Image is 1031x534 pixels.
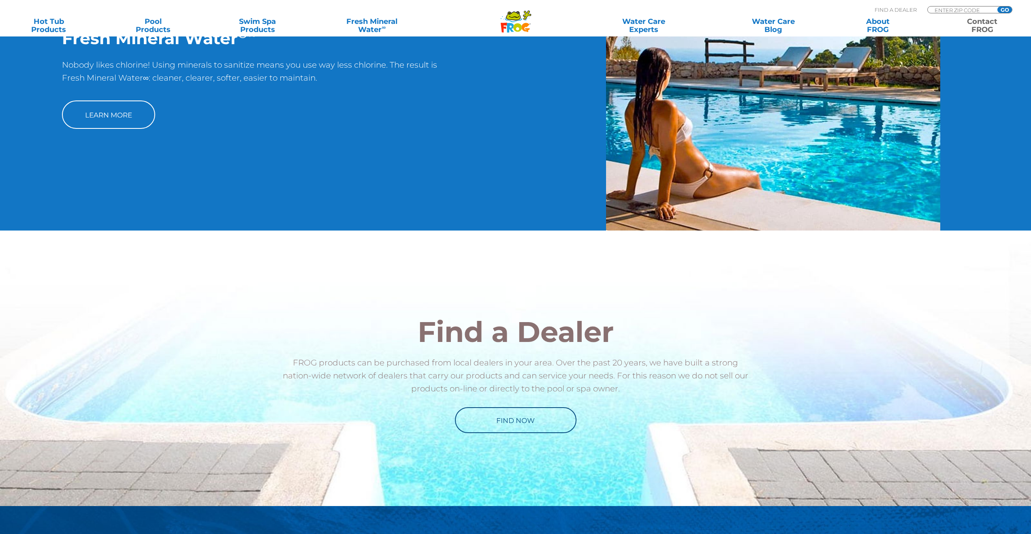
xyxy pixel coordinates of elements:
[217,17,298,34] a: Swim SpaProducts
[62,28,454,48] h2: Fresh Mineral Water
[279,318,753,346] h2: Find a Dealer
[321,17,423,34] a: Fresh MineralWater∞
[997,6,1012,13] input: GO
[455,407,576,433] a: Find Now
[382,24,386,30] sup: ∞
[279,356,753,395] p: FROG products can be purchased from local dealers in your area. Over the past 20 years, we have b...
[733,17,814,34] a: Water CareBlog
[934,6,988,13] input: Zip Code Form
[8,17,89,34] a: Hot TubProducts
[113,17,194,34] a: PoolProducts
[942,17,1023,34] a: ContactFROG
[578,17,710,34] a: Water CareExperts
[62,58,454,92] p: Nobody likes chlorine! Using minerals to sanitize means you use way less chlorine. The result is ...
[606,8,940,231] img: img-truth-about-salt-fpo
[238,26,256,41] sup: ®∞
[875,6,917,13] p: Find A Dealer
[62,100,155,129] a: Learn More
[837,17,918,34] a: AboutFROG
